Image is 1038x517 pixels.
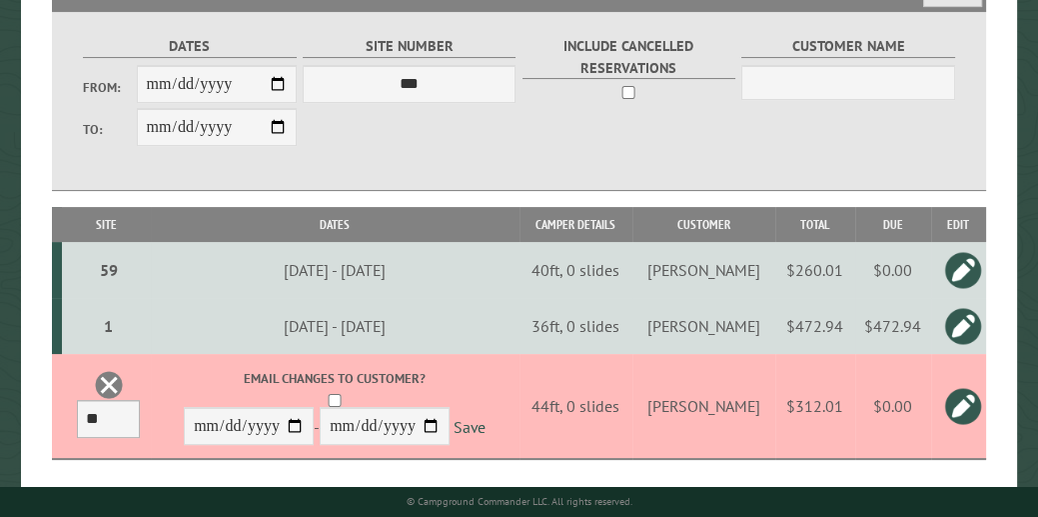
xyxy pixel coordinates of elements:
small: © Campground Commander LLC. All rights reserved. [407,495,632,508]
div: [DATE] - [DATE] [154,260,517,280]
td: 36ft, 0 slides [519,298,632,354]
label: From: [83,78,136,97]
label: Include Cancelled Reservations [522,35,735,79]
th: Total [775,207,855,242]
td: $472.94 [855,298,931,354]
td: $0.00 [855,354,931,459]
a: Delete this reservation [94,370,124,400]
td: [PERSON_NAME] [632,242,775,298]
td: $0.00 [855,242,931,298]
th: Site [62,207,151,242]
th: Due [855,207,931,242]
label: Customer Name [741,35,954,58]
div: [DATE] - [DATE] [154,316,517,336]
td: [PERSON_NAME] [632,298,775,354]
th: Edit [931,207,987,242]
td: $312.01 [775,354,855,459]
div: - [154,369,517,450]
label: Dates [83,35,296,58]
td: 44ft, 0 slides [519,354,632,459]
label: Email changes to customer? [154,369,517,388]
th: Camper Details [519,207,632,242]
label: To: [83,120,136,139]
div: 1 [70,316,147,336]
a: Save [454,417,486,437]
th: Dates [151,207,519,242]
td: [PERSON_NAME] [632,354,775,459]
td: $472.94 [775,298,855,354]
div: 59 [70,260,147,280]
th: Customer [632,207,775,242]
td: $260.01 [775,242,855,298]
td: 40ft, 0 slides [519,242,632,298]
label: Site Number [303,35,516,58]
